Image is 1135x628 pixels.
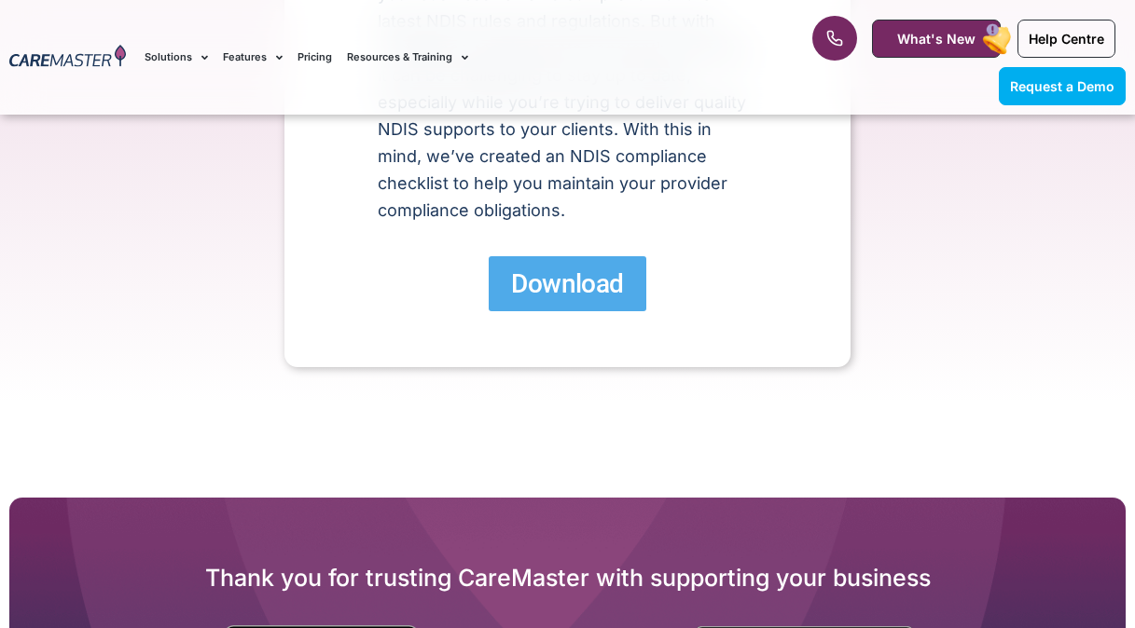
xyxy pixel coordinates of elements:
a: Pricing [298,26,332,89]
a: Request a Demo [999,67,1126,105]
a: Features [223,26,283,89]
a: Solutions [145,26,208,89]
span: What's New [897,31,976,47]
span: Download [511,267,623,300]
h2: Thank you for trusting CareMaster with supporting your business [9,563,1126,593]
a: Help Centre [1017,20,1115,58]
img: CareMaster Logo [9,45,126,71]
a: What's New [872,20,1001,58]
a: Download [489,256,645,311]
span: Help Centre [1029,31,1104,47]
a: Resources & Training [347,26,468,89]
nav: Menu [145,26,724,89]
span: Request a Demo [1010,78,1114,94]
